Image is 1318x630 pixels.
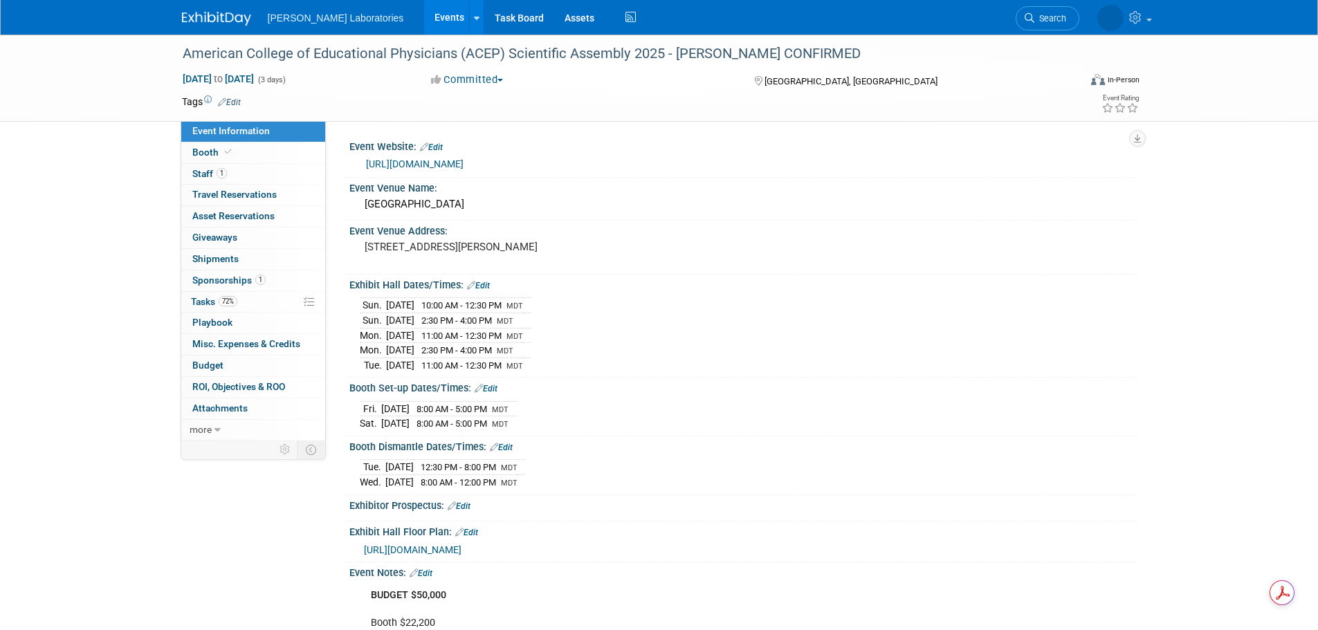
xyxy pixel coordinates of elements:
[192,232,237,243] span: Giveaways
[366,158,464,169] a: [URL][DOMAIN_NAME]
[255,275,266,285] span: 1
[492,405,509,414] span: MDT
[182,12,251,26] img: ExhibitDay
[219,296,237,306] span: 72%
[257,75,286,84] span: (3 days)
[386,328,414,343] td: [DATE]
[349,221,1137,238] div: Event Venue Address:
[217,168,227,178] span: 1
[349,495,1137,513] div: Exhibitor Prospectus:
[421,360,502,371] span: 11:00 AM - 12:30 PM
[360,475,385,490] td: Wed.
[386,313,414,328] td: [DATE]
[381,401,410,416] td: [DATE]
[360,460,385,475] td: Tue.
[181,313,325,333] a: Playbook
[181,249,325,270] a: Shipments
[181,142,325,163] a: Booth
[181,334,325,355] a: Misc. Expenses & Credits
[225,148,232,156] i: Booth reservation complete
[364,544,461,555] a: [URL][DOMAIN_NAME]
[490,443,513,452] a: Edit
[192,210,275,221] span: Asset Reservations
[360,358,386,372] td: Tue.
[181,164,325,185] a: Staff1
[273,441,298,458] td: Personalize Event Tab Strip
[192,125,270,136] span: Event Information
[192,253,239,264] span: Shipments
[365,241,662,253] pre: [STREET_ADDRESS][PERSON_NAME]
[181,185,325,205] a: Travel Reservations
[1091,74,1105,85] img: Format-Inperson.png
[349,136,1137,154] div: Event Website:
[421,315,492,326] span: 2:30 PM - 4:00 PM
[192,402,248,414] span: Attachments
[360,343,386,358] td: Mon.
[386,298,414,313] td: [DATE]
[1107,75,1139,85] div: In-Person
[181,121,325,142] a: Event Information
[192,275,266,286] span: Sponsorships
[192,338,300,349] span: Misc. Expenses & Credits
[506,362,523,371] span: MDT
[349,521,1137,539] div: Exhibit Hall Floor Plan:
[421,331,502,341] span: 11:00 AM - 12:30 PM
[181,228,325,248] a: Giveaways
[192,168,227,179] span: Staff
[181,206,325,227] a: Asset Reservations
[349,275,1137,293] div: Exhibit Hall Dates/Times:
[467,281,490,290] a: Edit
[360,328,386,343] td: Mon.
[385,475,414,490] td: [DATE]
[421,300,502,311] span: 10:00 AM - 12:30 PM
[360,416,381,431] td: Sat.
[506,302,523,311] span: MDT
[385,460,414,475] td: [DATE]
[371,589,446,601] b: BUDGET $50,000
[497,317,513,326] span: MDT
[181,398,325,419] a: Attachments
[492,420,509,429] span: MDT
[349,562,1137,580] div: Event Notes:
[349,436,1137,454] div: Booth Dismantle Dates/Times:
[381,416,410,431] td: [DATE]
[181,355,325,376] a: Budget
[386,343,414,358] td: [DATE]
[501,463,518,472] span: MDT
[1016,6,1079,30] a: Search
[1097,5,1124,31] img: Tisha Davis
[212,73,225,84] span: to
[192,381,285,392] span: ROI, Objectives & ROO
[360,194,1126,215] div: [GEOGRAPHIC_DATA]
[1101,95,1139,102] div: Event Rating
[998,72,1140,93] div: Event Format
[765,76,937,86] span: [GEOGRAPHIC_DATA], [GEOGRAPHIC_DATA]
[181,292,325,313] a: Tasks72%
[417,418,487,429] span: 8:00 AM - 5:00 PM
[448,501,470,511] a: Edit
[218,98,241,107] a: Edit
[192,360,223,371] span: Budget
[475,384,497,393] a: Edit
[191,296,237,307] span: Tasks
[178,41,1059,66] div: American College of Educational Physicians (ACEP) Scientific Assembly 2025 - [PERSON_NAME] CONFIRMED
[455,528,478,537] a: Edit
[182,73,255,85] span: [DATE] [DATE]
[421,462,496,472] span: 12:30 PM - 8:00 PM
[192,147,235,158] span: Booth
[417,404,487,414] span: 8:00 AM - 5:00 PM
[297,441,325,458] td: Toggle Event Tabs
[1034,13,1066,24] span: Search
[192,189,277,200] span: Travel Reservations
[410,568,432,578] a: Edit
[349,378,1137,396] div: Booth Set-up Dates/Times:
[181,420,325,441] a: more
[497,346,513,355] span: MDT
[192,317,232,328] span: Playbook
[421,345,492,355] span: 2:30 PM - 4:00 PM
[426,73,509,87] button: Committed
[181,270,325,291] a: Sponsorships1
[181,377,325,398] a: ROI, Objectives & ROO
[360,298,386,313] td: Sun.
